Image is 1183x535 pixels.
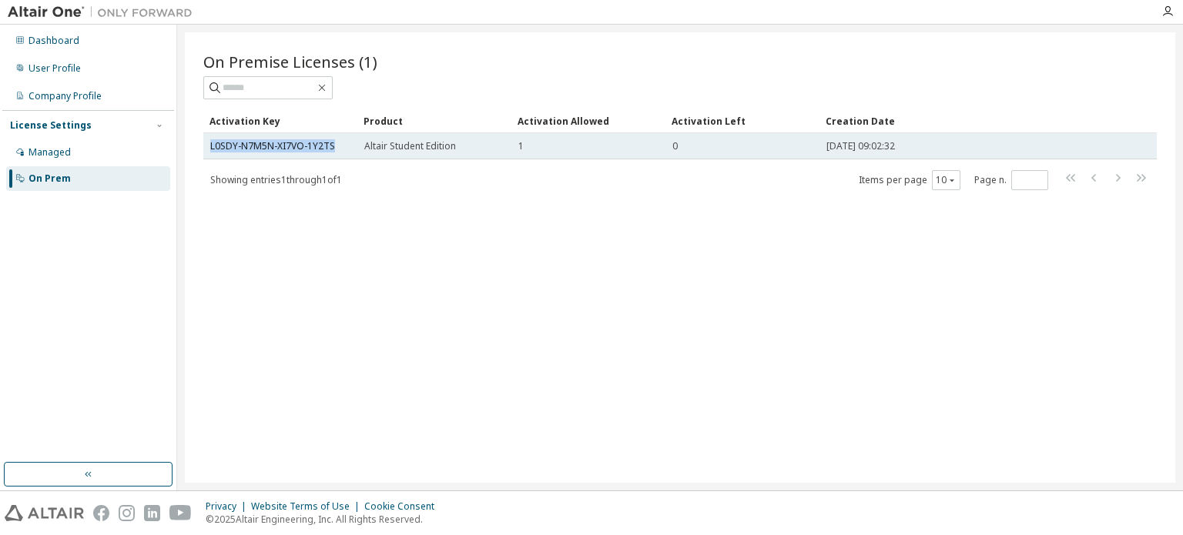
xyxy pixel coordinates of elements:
div: Activation Key [209,109,351,133]
div: Activation Allowed [518,109,659,133]
p: © 2025 Altair Engineering, Inc. All Rights Reserved. [206,513,444,526]
div: Activation Left [672,109,813,133]
span: 0 [672,140,678,152]
a: L0SDY-N7M5N-XI7VO-1Y2TS [210,139,335,152]
img: Altair One [8,5,200,20]
span: Items per page [859,170,960,190]
div: User Profile [28,62,81,75]
div: Privacy [206,500,251,513]
img: youtube.svg [169,505,192,521]
img: altair_logo.svg [5,505,84,521]
span: Page n. [974,170,1048,190]
button: 10 [936,174,957,186]
span: Altair Student Edition [364,140,456,152]
div: Cookie Consent [364,500,444,513]
div: Managed [28,146,71,159]
div: Creation Date [826,109,1089,133]
span: Showing entries 1 through 1 of 1 [210,173,342,186]
img: instagram.svg [119,505,135,521]
span: [DATE] 09:02:32 [826,140,895,152]
div: Product [364,109,505,133]
div: Dashboard [28,35,79,47]
span: 1 [518,140,524,152]
img: linkedin.svg [144,505,160,521]
div: Website Terms of Use [251,500,364,513]
img: facebook.svg [93,505,109,521]
div: License Settings [10,119,92,132]
span: On Premise Licenses (1) [203,51,377,72]
div: On Prem [28,172,71,185]
div: Company Profile [28,90,102,102]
